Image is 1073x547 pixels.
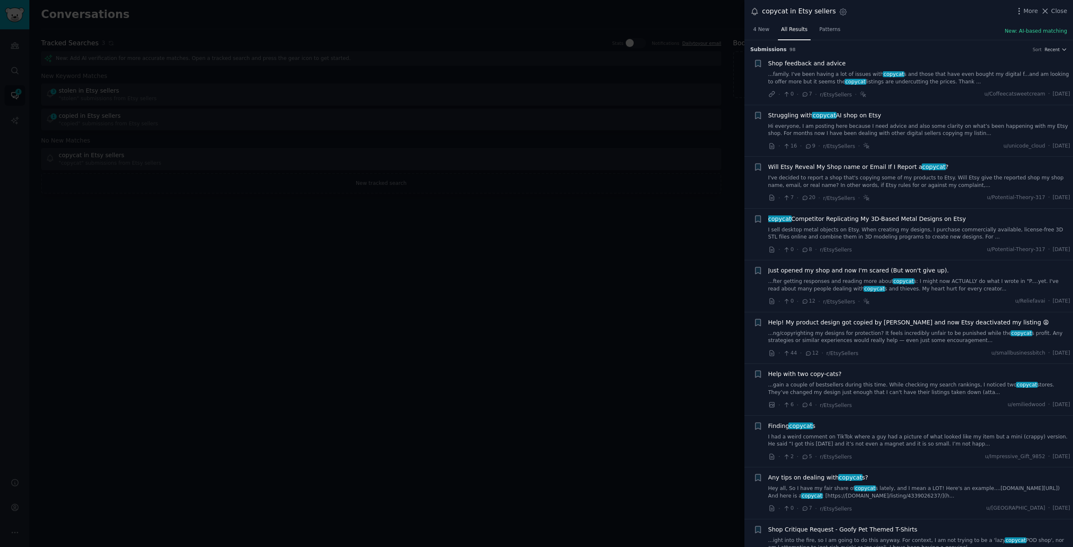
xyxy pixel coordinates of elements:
[801,246,812,254] span: 8
[1005,537,1026,543] span: copycat
[778,504,780,513] span: ·
[778,401,780,410] span: ·
[858,142,860,150] span: ·
[883,71,905,77] span: copycat
[768,215,966,223] span: Competitor Replicating My 3D-Based Metal Designs on Etsy
[823,195,855,201] span: r/EtsySellers
[819,26,840,34] span: Patterns
[858,194,860,202] span: ·
[788,423,813,429] span: copycat
[986,505,1045,512] span: u/[GEOGRAPHIC_DATA]
[797,452,798,461] span: ·
[768,71,1070,86] a: ...family. I've been having a lot of issues withcopycats and those that have even bought my digit...
[1015,7,1038,16] button: More
[854,485,876,491] span: copycat
[1048,298,1050,305] span: ·
[800,142,802,150] span: ·
[768,370,842,378] a: Help with two copy-cats?
[783,298,793,305] span: 0
[750,23,772,40] a: 4 New
[800,349,802,358] span: ·
[768,226,1070,241] a: I sell desktop metal objects on Etsy. When creating my designs, I purchase commercially available...
[778,90,780,99] span: ·
[823,143,855,149] span: r/EtsySellers
[1048,194,1050,202] span: ·
[987,194,1045,202] span: u/Potential-Theory-317
[812,112,837,119] span: copycat
[1016,382,1038,388] span: copycat
[783,401,793,409] span: 6
[801,493,823,499] span: copycat
[768,381,1070,396] a: ...gain a couple of bestsellers during this time. While checking my search rankings, I noticed tw...
[801,401,812,409] span: 4
[768,422,816,430] a: Findingcopycats
[797,401,798,410] span: ·
[797,245,798,254] span: ·
[797,297,798,306] span: ·
[820,92,852,98] span: r/EtsySellers
[750,46,787,54] span: Submission s
[1053,350,1070,357] span: [DATE]
[1048,143,1050,150] span: ·
[1048,505,1050,512] span: ·
[768,174,1070,189] a: I've decided to report a shop that's copying some of my products to Etsy. Will Etsy give the repo...
[768,318,1049,327] span: Help! My product design got copied by [PERSON_NAME] and now Etsy deactivated my listing 😩
[845,79,866,85] span: copycat
[1053,143,1070,150] span: [DATE]
[818,142,820,150] span: ·
[1033,47,1042,52] div: Sort
[820,247,852,253] span: r/EtsySellers
[753,26,769,34] span: 4 New
[762,6,836,17] div: copycat in Etsy sellers
[823,299,855,305] span: r/EtsySellers
[1053,401,1070,409] span: [DATE]
[768,266,949,275] a: Just opened my shop and now I'm scared (But won't give up).
[768,422,816,430] span: Finding s
[768,111,881,120] a: Struggling withcopycatAI shop on Etsy
[768,473,868,482] a: Any tips on dealing withcopycats?
[1048,246,1050,254] span: ·
[768,485,1070,500] a: Hey all, So I have my fair share ofcopycats lately, and I mean a LOT! Here's an example....[DOMAI...
[984,91,1045,98] span: u/Coffeecatsweetcream
[1015,298,1045,305] span: u/Reliefavai
[1048,91,1050,98] span: ·
[768,433,1070,448] a: I had a weird comment on TikTok where a guy had a picture of what looked like my item but a mini ...
[768,473,868,482] span: Any tips on dealing with s?
[1044,47,1060,52] span: Recent
[778,349,780,358] span: ·
[991,350,1045,357] span: u/smallbusinessbitch
[855,90,856,99] span: ·
[858,297,860,306] span: ·
[1011,330,1032,336] span: copycat
[801,453,812,461] span: 5
[783,194,793,202] span: 7
[1048,401,1050,409] span: ·
[922,163,946,170] span: copycat
[768,215,966,223] a: copycatCompetitor Replicating My 3D-Based Metal Designs on Etsy
[1053,246,1070,254] span: [DATE]
[1044,47,1067,52] button: Recent
[1053,194,1070,202] span: [DATE]
[767,215,792,222] span: copycat
[805,143,815,150] span: 9
[768,59,846,68] a: Shop feedback and advice
[987,246,1045,254] span: u/Potential-Theory-317
[768,525,917,534] a: Shop Critique Request - Goofy Pet Themed T-Shirts
[797,194,798,202] span: ·
[778,194,780,202] span: ·
[1041,7,1067,16] button: Close
[815,452,817,461] span: ·
[818,194,820,202] span: ·
[822,349,823,358] span: ·
[783,246,793,254] span: 0
[801,505,812,512] span: 7
[768,163,949,171] a: Will Etsy Reveal My Shop name or Email If I Report acopycat?
[783,91,793,98] span: 0
[815,90,817,99] span: ·
[768,111,881,120] span: Struggling with AI shop on Etsy
[816,23,843,40] a: Patterns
